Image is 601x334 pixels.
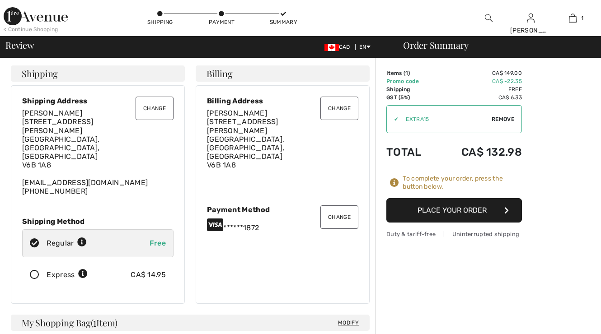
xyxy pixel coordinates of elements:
[386,77,436,85] td: Promo code
[93,316,96,328] span: 1
[136,97,174,120] button: Change
[47,238,87,249] div: Regular
[338,318,359,327] span: Modify
[387,115,399,123] div: ✔
[527,14,535,22] a: Sign In
[436,85,522,93] td: Free
[436,77,522,85] td: CA$ -22.35
[399,106,492,133] input: Promo code
[324,44,354,50] span: CAD
[207,109,267,117] span: [PERSON_NAME]
[207,205,358,214] div: Payment Method
[581,14,583,22] span: 1
[4,7,68,25] img: 1ère Avenue
[386,93,436,102] td: GST (5%)
[405,70,408,76] span: 1
[492,115,514,123] span: Remove
[436,69,522,77] td: CA$ 149.00
[131,269,166,280] div: CA$ 14.95
[208,18,235,26] div: Payment
[510,26,551,35] div: [PERSON_NAME]
[320,97,358,120] button: Change
[5,41,34,50] span: Review
[4,25,58,33] div: < Continue Shopping
[22,69,58,78] span: Shipping
[386,230,522,238] div: Duty & tariff-free | Uninterrupted shipping
[386,198,522,223] button: Place Your Order
[436,137,522,167] td: CA$ 132.98
[527,13,535,23] img: My Info
[22,117,99,169] span: [STREET_ADDRESS][PERSON_NAME] [GEOGRAPHIC_DATA], [GEOGRAPHIC_DATA], [GEOGRAPHIC_DATA] V6B 1A8
[22,217,174,226] div: Shipping Method
[324,44,339,51] img: Canadian Dollar
[270,18,297,26] div: Summary
[207,117,284,169] span: [STREET_ADDRESS][PERSON_NAME] [GEOGRAPHIC_DATA], [GEOGRAPHIC_DATA], [GEOGRAPHIC_DATA] V6B 1A8
[91,316,117,329] span: ( Item)
[22,109,174,195] div: [EMAIL_ADDRESS][DOMAIN_NAME] [PHONE_NUMBER]
[320,205,358,229] button: Change
[392,41,596,50] div: Order Summary
[150,239,166,247] span: Free
[386,137,436,167] td: Total
[22,109,82,117] span: [PERSON_NAME]
[386,69,436,77] td: Items ( )
[569,13,577,23] img: My Bag
[22,97,174,105] div: Shipping Address
[146,18,174,26] div: Shipping
[403,175,522,191] div: To complete your order, press the button below.
[359,44,371,50] span: EN
[47,269,88,280] div: Express
[207,97,358,105] div: Billing Address
[485,13,493,23] img: search the website
[436,93,522,102] td: CA$ 6.33
[552,13,593,23] a: 1
[386,85,436,93] td: Shipping
[11,315,370,331] h4: My Shopping Bag
[207,69,232,78] span: Billing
